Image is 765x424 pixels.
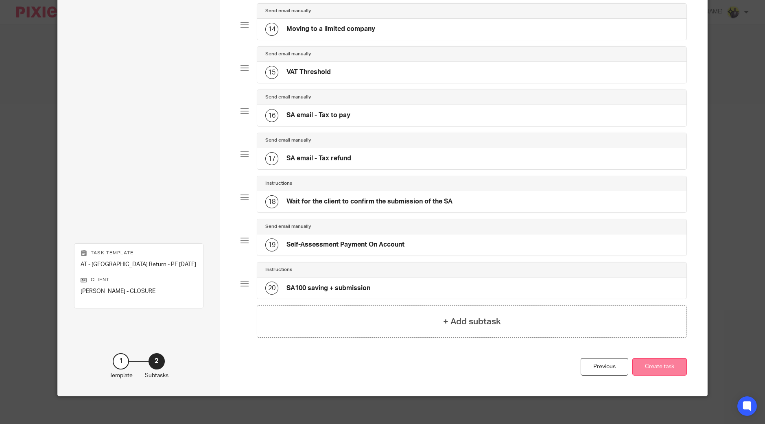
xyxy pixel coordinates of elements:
[286,284,370,293] h4: SA100 saving + submission
[265,238,278,251] div: 19
[81,260,197,269] p: AT - [GEOGRAPHIC_DATA] Return - PE [DATE]
[81,287,197,295] p: [PERSON_NAME] - CLOSURE
[265,282,278,295] div: 20
[113,353,129,369] div: 1
[286,68,331,76] h4: VAT Threshold
[581,358,628,376] div: Previous
[265,94,311,101] h4: Send email manually
[81,250,197,256] p: Task template
[286,197,452,206] h4: Wait for the client to confirm the submission of the SA
[265,137,311,144] h4: Send email manually
[265,109,278,122] div: 16
[286,154,351,163] h4: SA email - Tax refund
[81,277,197,283] p: Client
[109,372,133,380] p: Template
[265,51,311,57] h4: Send email manually
[443,315,501,328] h4: + Add subtask
[265,223,311,230] h4: Send email manually
[265,23,278,36] div: 14
[265,195,278,208] div: 18
[286,240,404,249] h4: Self-Assessment Payment On Account
[149,353,165,369] div: 2
[286,25,375,33] h4: Moving to a limited company
[265,180,292,187] h4: Instructions
[265,267,292,273] h4: Instructions
[632,358,687,376] button: Create task
[286,111,350,120] h4: SA email - Tax to pay
[265,152,278,165] div: 17
[265,8,311,14] h4: Send email manually
[145,372,168,380] p: Subtasks
[265,66,278,79] div: 15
